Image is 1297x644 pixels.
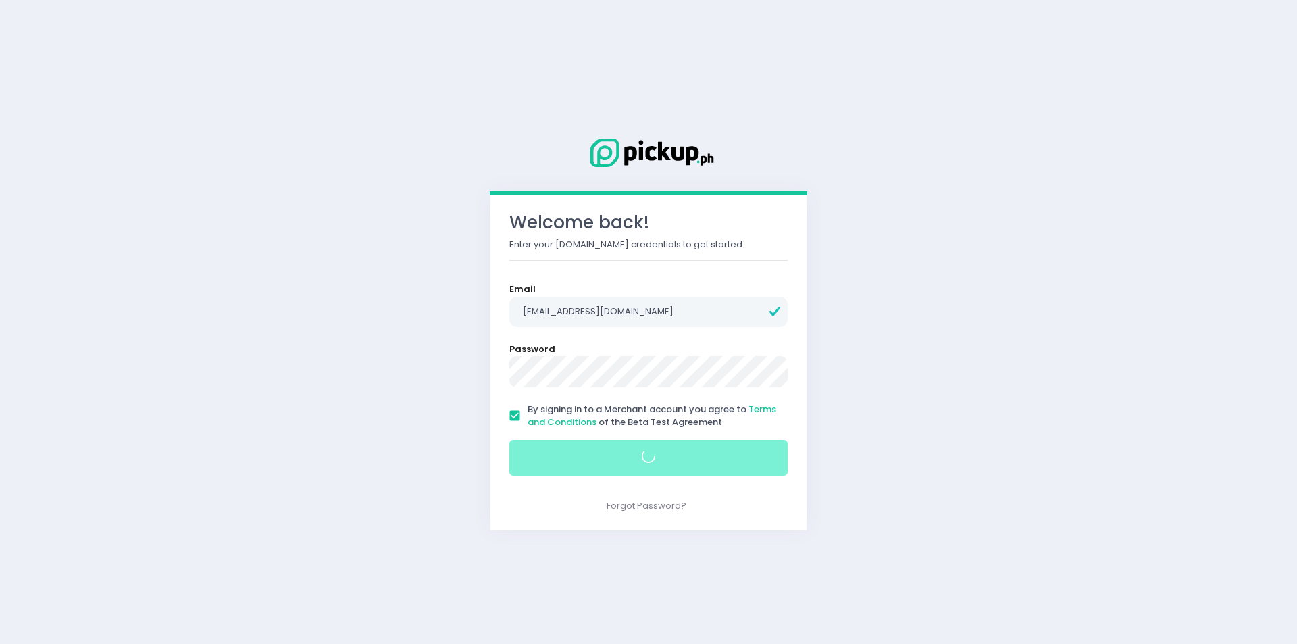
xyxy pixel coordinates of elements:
[509,282,536,296] label: Email
[581,136,716,170] img: Logo
[607,499,686,512] a: Forgot Password?
[509,212,788,233] h3: Welcome back!
[509,238,788,251] p: Enter your [DOMAIN_NAME] credentials to get started.
[528,403,776,429] span: By signing in to a Merchant account you agree to of the Beta Test Agreement
[509,343,555,356] label: Password
[528,403,776,429] a: Terms and Conditions
[509,297,788,328] input: Email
